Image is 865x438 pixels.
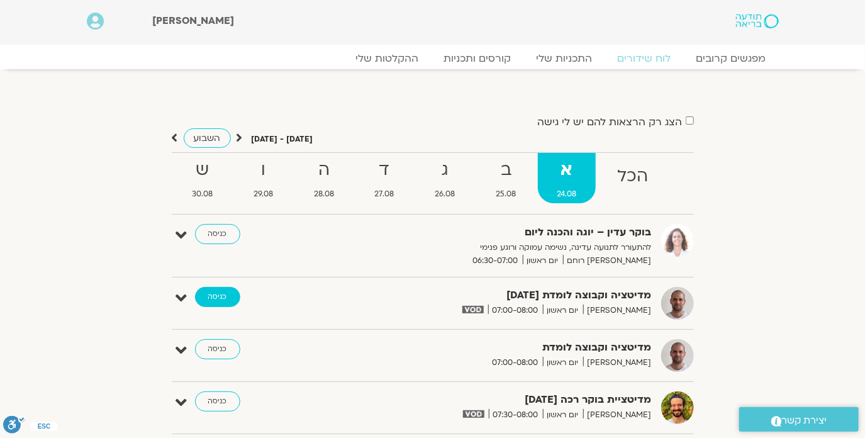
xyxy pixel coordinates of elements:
[194,132,221,144] span: השבוע
[543,356,583,369] span: יום ראשון
[195,339,240,359] a: כניסה
[355,153,413,203] a: ד27.08
[538,153,596,203] a: א24.08
[343,287,652,304] strong: מדיטציה וקבוצה לומדת [DATE]
[432,52,524,65] a: קורסים ותכניות
[523,254,563,267] span: יום ראשון
[343,339,652,356] strong: מדיטציה וקבוצה לומדת
[563,254,652,267] span: [PERSON_NAME] רוחם
[87,52,779,65] nav: Menu
[343,391,652,408] strong: מדיטציית בוקר רכה [DATE]
[184,128,231,148] a: השבוע
[195,224,240,244] a: כניסה
[488,356,543,369] span: 07:00-08:00
[294,156,353,184] strong: ה
[477,188,535,201] span: 25.08
[488,304,543,317] span: 07:00-08:00
[583,304,652,317] span: [PERSON_NAME]
[524,52,605,65] a: התכניות שלי
[538,116,683,128] label: הצג רק הרצאות להם יש לי גישה
[294,188,353,201] span: 28.08
[477,153,535,203] a: ב25.08
[195,391,240,412] a: כניסה
[355,188,413,201] span: 27.08
[294,153,353,203] a: ה28.08
[462,306,483,313] img: vodicon
[416,156,474,184] strong: ג
[605,52,684,65] a: לוח שידורים
[252,133,313,146] p: [DATE] - [DATE]
[152,14,234,28] span: [PERSON_NAME]
[538,156,596,184] strong: א
[782,412,827,429] span: יצירת קשר
[234,188,292,201] span: 29.08
[173,156,232,184] strong: ש
[598,162,667,191] strong: הכל
[234,153,292,203] a: ו29.08
[489,408,543,422] span: 07:30-08:00
[598,153,667,203] a: הכל
[469,254,523,267] span: 06:30-07:00
[195,287,240,307] a: כניסה
[416,153,474,203] a: ג26.08
[416,188,474,201] span: 26.08
[739,407,859,432] a: יצירת קשר
[343,224,652,241] strong: בוקר עדין – יוגה והכנה ליום
[543,304,583,317] span: יום ראשון
[583,408,652,422] span: [PERSON_NAME]
[538,188,596,201] span: 24.08
[477,156,535,184] strong: ב
[173,188,232,201] span: 30.08
[355,156,413,184] strong: ד
[343,52,432,65] a: ההקלטות שלי
[343,241,652,254] p: להתעורר לתנועה עדינה, נשימה עמוקה ורוגע פנימי
[463,410,484,418] img: vodicon
[684,52,779,65] a: מפגשים קרובים
[234,156,292,184] strong: ו
[173,153,232,203] a: ש30.08
[543,408,583,422] span: יום ראשון
[583,356,652,369] span: [PERSON_NAME]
